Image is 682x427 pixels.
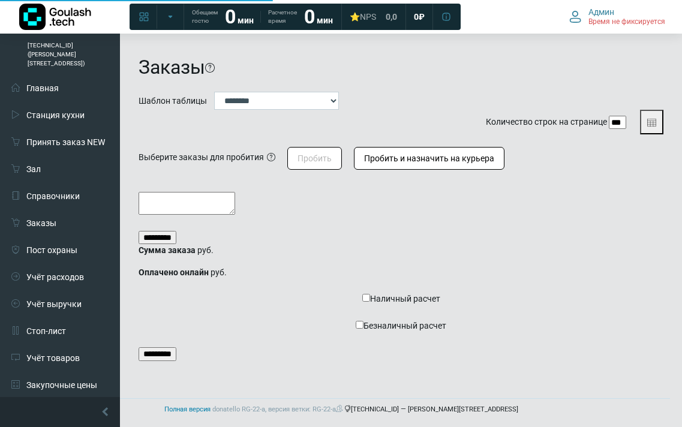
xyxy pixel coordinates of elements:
a: ⭐NPS 0,0 [342,6,404,28]
div: ⭐ [350,11,376,22]
strong: Сумма заказа [139,245,196,255]
h1: Заказы [139,56,205,79]
span: Время не фиксируется [588,17,665,27]
a: 0 ₽ [407,6,432,28]
a: Полная версия [164,405,211,413]
a: Обещаем гостю 0 мин Расчетное время 0 мин [185,6,340,28]
span: NPS [360,12,376,22]
div: Выберите заказы для пробития [139,151,264,164]
footer: [TECHNICAL_ID] — [PERSON_NAME][STREET_ADDRESS] [12,398,670,421]
span: 0 [414,11,419,22]
span: 0,0 [386,11,397,22]
p: руб. [139,266,663,279]
strong: 0 [225,5,236,28]
span: donatello RG-22-a, версия ветки: RG-22-a [212,405,344,413]
label: Количество строк на странице [486,116,607,128]
span: ₽ [419,11,425,22]
button: Пробить [287,147,342,170]
span: мин [238,16,254,25]
input: Наличный расчет [362,294,370,302]
i: На этой странице можно найти заказ, используя различные фильтры. Все пункты заполнять необязатель... [205,63,215,73]
label: Безналичный расчет [139,315,663,336]
button: Пробить и назначить на курьера [354,147,504,170]
strong: Оплачено онлайн [139,267,209,277]
span: Расчетное время [268,8,297,25]
label: Наличный расчет [139,288,663,309]
button: Админ Время не фиксируется [562,4,672,29]
p: руб. [139,244,663,257]
span: мин [317,16,333,25]
img: Логотип компании Goulash.tech [19,4,91,30]
span: Обещаем гостю [192,8,218,25]
strong: 0 [304,5,315,28]
input: Безналичный расчет [356,321,363,329]
span: Админ [588,7,614,17]
i: Нужные заказы должны быть в статусе "готов" (если вы хотите пробить один заказ, то можно воспольз... [267,153,275,161]
label: Шаблон таблицы [139,95,207,107]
